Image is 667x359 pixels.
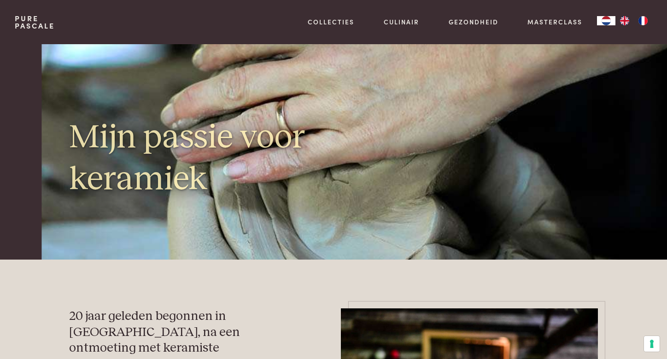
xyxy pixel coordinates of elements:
a: Gezondheid [449,17,498,27]
a: EN [615,16,634,25]
a: PurePascale [15,15,55,29]
a: Culinair [384,17,419,27]
div: Language [597,16,615,25]
button: Uw voorkeuren voor toestemming voor trackingtechnologieën [644,336,660,352]
h1: Mijn passie voor keramiek [69,117,326,201]
a: Collecties [308,17,354,27]
a: FR [634,16,652,25]
ul: Language list [615,16,652,25]
a: Masterclass [527,17,582,27]
a: NL [597,16,615,25]
aside: Language selected: Nederlands [597,16,652,25]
